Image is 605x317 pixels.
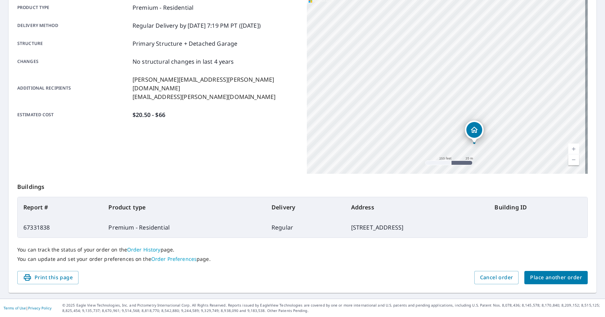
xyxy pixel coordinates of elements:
[524,271,588,284] button: Place another order
[530,273,582,282] span: Place another order
[151,255,197,262] a: Order Preferences
[17,21,130,30] p: Delivery method
[17,256,588,262] p: You can update and set your order preferences on the page.
[133,92,298,101] p: [EMAIL_ADDRESS][PERSON_NAME][DOMAIN_NAME]
[17,75,130,101] p: Additional recipients
[17,57,130,66] p: Changes
[345,197,489,217] th: Address
[4,305,26,311] a: Terms of Use
[474,271,519,284] button: Cancel order
[489,197,587,217] th: Building ID
[345,217,489,237] td: [STREET_ADDRESS]
[133,3,193,12] p: Premium - Residential
[103,217,265,237] td: Premium - Residential
[17,271,79,284] button: Print this page
[266,197,345,217] th: Delivery
[18,217,103,237] td: 67331838
[62,303,601,313] p: © 2025 Eagle View Technologies, Inc. and Pictometry International Corp. All Rights Reserved. Repo...
[480,273,513,282] span: Cancel order
[103,197,265,217] th: Product type
[127,246,161,253] a: Order History
[568,144,579,154] a: Current Level 18, Zoom In
[133,110,165,119] p: $20.50 - $66
[18,197,103,217] th: Report #
[133,75,298,92] p: [PERSON_NAME][EMAIL_ADDRESS][PERSON_NAME][DOMAIN_NAME]
[266,217,345,237] td: Regular
[17,110,130,119] p: Estimated cost
[23,273,73,282] span: Print this page
[17,246,588,253] p: You can track the status of your order on the page.
[133,57,234,66] p: No structural changes in last 4 years
[17,39,130,48] p: Structure
[465,121,484,143] div: Dropped pin, building 1, Residential property, 3231 Fox Hollow Ln SW Rochester, MN 55902
[4,306,51,310] p: |
[17,3,130,12] p: Product type
[133,39,237,48] p: Primary Structure + Detached Garage
[28,305,51,311] a: Privacy Policy
[568,154,579,165] a: Current Level 18, Zoom Out
[17,174,588,197] p: Buildings
[133,21,261,30] p: Regular Delivery by [DATE] 7:19 PM PT ([DATE])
